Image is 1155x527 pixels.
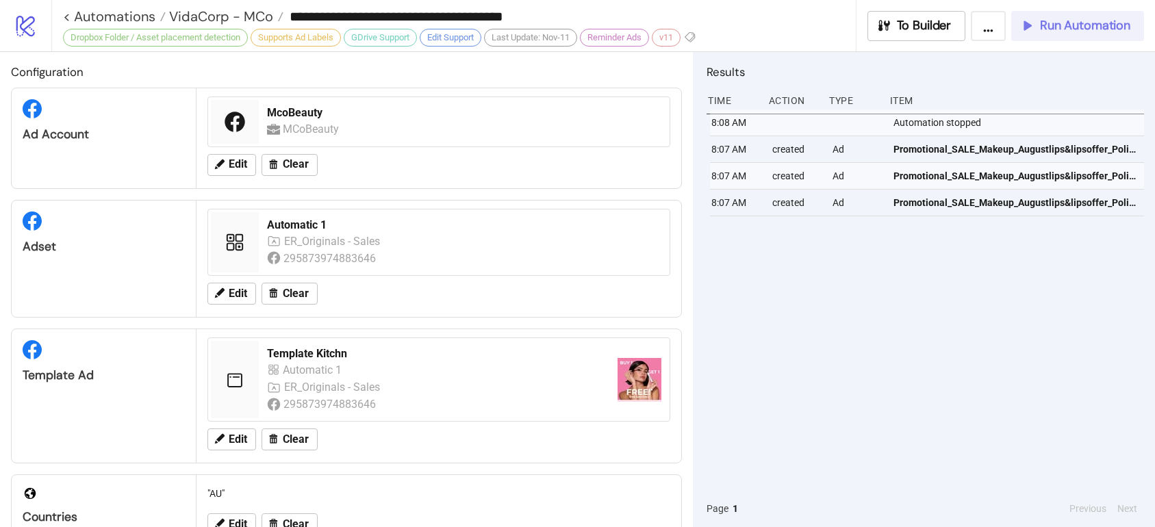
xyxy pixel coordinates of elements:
[11,63,682,81] h2: Configuration
[831,190,883,216] div: Ad
[229,158,247,170] span: Edit
[202,480,676,506] div: "AU"
[283,361,345,378] div: Automatic 1
[283,158,309,170] span: Clear
[262,428,318,450] button: Clear
[23,509,185,525] div: Countries
[23,239,185,255] div: Adset
[1011,11,1144,41] button: Run Automation
[771,163,822,189] div: created
[251,29,341,47] div: Supports Ad Labels
[707,88,758,114] div: Time
[867,11,966,41] button: To Builder
[166,8,273,25] span: VidaCorp - MCo
[262,283,318,305] button: Clear
[23,127,185,142] div: Ad Account
[229,433,247,446] span: Edit
[618,358,661,402] img: https://scontent-fra3-1.xx.fbcdn.net/v/t45.1600-4/479724001_120216927173110694_899479758034190333...
[1065,501,1110,516] button: Previous
[229,287,247,300] span: Edit
[283,396,379,413] div: 295873974883646
[63,29,248,47] div: Dropbox Folder / Asset placement detection
[580,29,649,47] div: Reminder Ads
[420,29,481,47] div: Edit Support
[728,501,742,516] button: 1
[771,190,822,216] div: created
[971,11,1006,41] button: ...
[267,218,661,233] div: Automatic 1
[283,287,309,300] span: Clear
[710,163,761,189] div: 8:07 AM
[893,142,1138,157] span: Promotional_SALE_Makeup_Augustlips&lipsoffer_Polished_Image_20250812_ANZ
[707,63,1144,81] h2: Results
[284,233,383,250] div: ER_Originals - Sales
[166,10,283,23] a: VidaCorp - MCo
[652,29,681,47] div: v11
[23,368,185,383] div: Template Ad
[267,105,661,120] div: McoBeauty
[207,428,256,450] button: Edit
[283,250,379,267] div: 295873974883646
[284,378,383,396] div: ER_Originals - Sales
[889,88,1144,114] div: Item
[828,88,879,114] div: Type
[767,88,819,114] div: Action
[283,120,342,138] div: MCoBeauty
[893,195,1138,210] span: Promotional_SALE_Makeup_Augustlips&lipsoffer_Polished_Image_20250812_ANZ
[892,110,1147,136] div: Automation stopped
[893,136,1138,162] a: Promotional_SALE_Makeup_Augustlips&lipsoffer_Polished_Image_20250812_ANZ
[893,190,1138,216] a: Promotional_SALE_Makeup_Augustlips&lipsoffer_Polished_Image_20250812_ANZ
[831,136,883,162] div: Ad
[893,168,1138,183] span: Promotional_SALE_Makeup_Augustlips&lipsoffer_Polished_Image_20250812_ANZ
[344,29,417,47] div: GDrive Support
[1040,18,1130,34] span: Run Automation
[710,190,761,216] div: 8:07 AM
[207,154,256,176] button: Edit
[707,501,728,516] span: Page
[267,346,607,361] div: Template Kitchn
[710,136,761,162] div: 8:07 AM
[771,136,822,162] div: created
[710,110,761,136] div: 8:08 AM
[897,18,952,34] span: To Builder
[893,163,1138,189] a: Promotional_SALE_Makeup_Augustlips&lipsoffer_Polished_Image_20250812_ANZ
[1113,501,1141,516] button: Next
[283,433,309,446] span: Clear
[831,163,883,189] div: Ad
[207,283,256,305] button: Edit
[63,10,166,23] a: < Automations
[484,29,577,47] div: Last Update: Nov-11
[262,154,318,176] button: Clear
